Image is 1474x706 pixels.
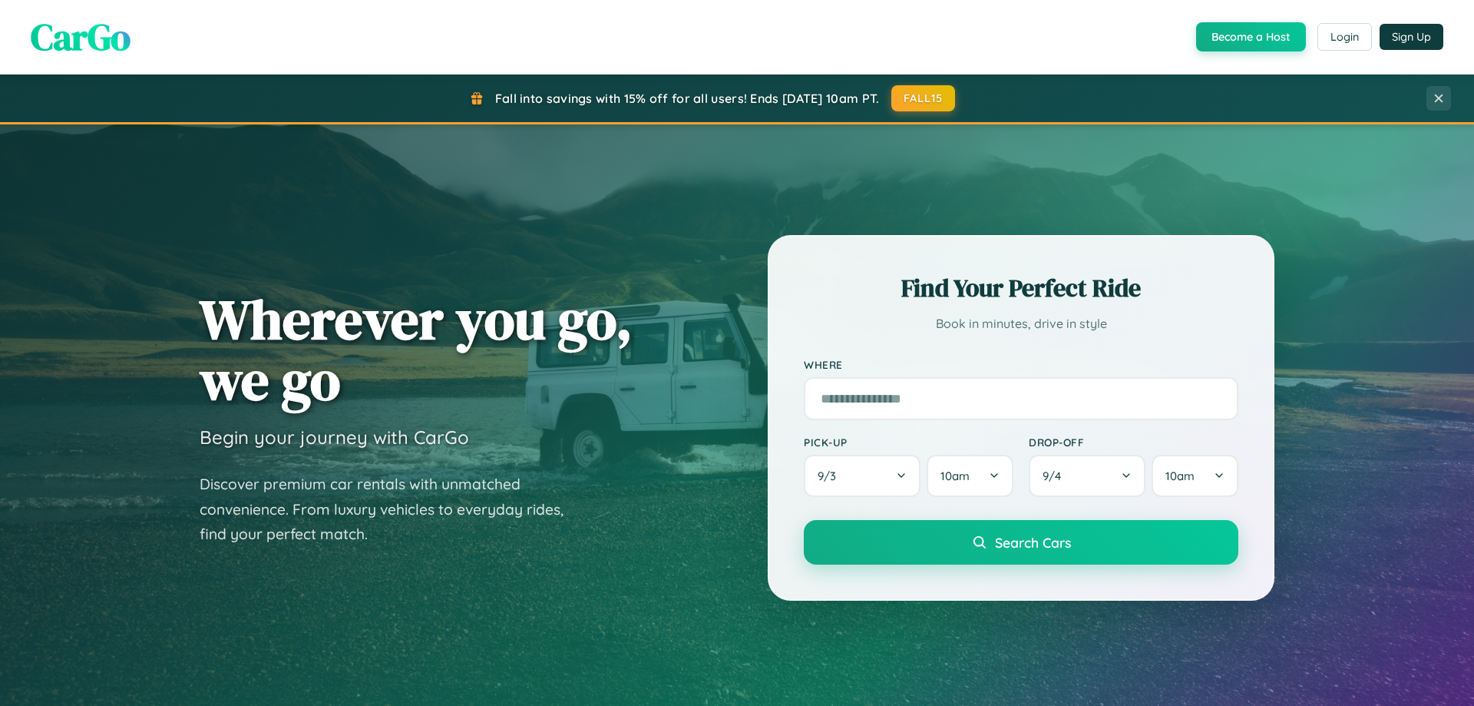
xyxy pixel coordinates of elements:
[200,426,469,449] h3: Begin your journey with CarGo
[804,313,1238,335] p: Book in minutes, drive in style
[1152,455,1238,497] button: 10am
[995,534,1071,551] span: Search Cars
[1196,22,1306,51] button: Become a Host
[1043,469,1069,483] span: 9 / 4
[927,455,1013,497] button: 10am
[804,271,1238,305] h2: Find Your Perfect Ride
[31,12,131,62] span: CarGo
[940,469,970,483] span: 10am
[200,472,583,547] p: Discover premium car rentals with unmatched convenience. From luxury vehicles to everyday rides, ...
[804,436,1013,449] label: Pick-up
[1380,24,1443,50] button: Sign Up
[804,358,1238,371] label: Where
[804,455,920,497] button: 9/3
[1029,455,1145,497] button: 9/4
[1165,469,1195,483] span: 10am
[1317,23,1372,51] button: Login
[891,85,956,111] button: FALL15
[200,289,633,410] h1: Wherever you go, we go
[804,520,1238,565] button: Search Cars
[495,91,880,106] span: Fall into savings with 15% off for all users! Ends [DATE] 10am PT.
[1029,436,1238,449] label: Drop-off
[818,469,844,483] span: 9 / 3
